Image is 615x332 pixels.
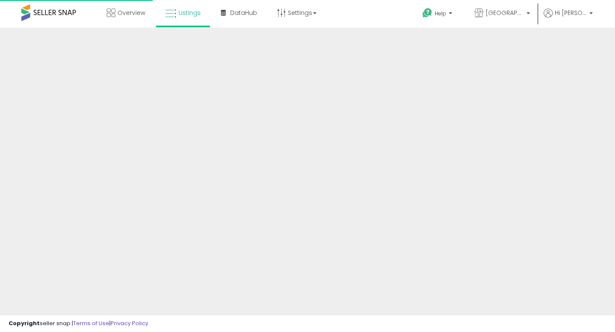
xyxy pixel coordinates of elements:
[179,9,201,17] span: Listings
[9,320,148,328] div: seller snap | |
[422,8,433,18] i: Get Help
[486,9,524,17] span: [GEOGRAPHIC_DATA]
[111,319,148,327] a: Privacy Policy
[416,1,461,28] a: Help
[435,10,446,17] span: Help
[544,9,593,28] a: Hi [PERSON_NAME]
[73,319,109,327] a: Terms of Use
[230,9,257,17] span: DataHub
[9,319,40,327] strong: Copyright
[117,9,145,17] span: Overview
[555,9,587,17] span: Hi [PERSON_NAME]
